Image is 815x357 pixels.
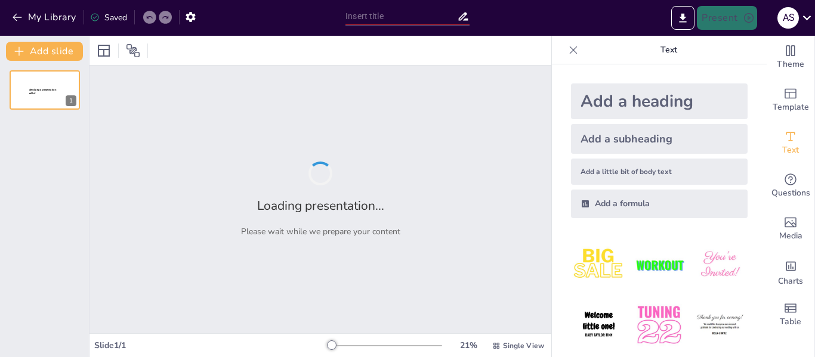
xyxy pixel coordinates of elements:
span: Media [779,229,802,243]
h2: Loading presentation... [257,197,384,214]
span: Theme [777,58,804,71]
div: Add a formula [571,190,748,218]
span: Questions [771,187,810,200]
div: Slide 1 / 1 [94,340,328,351]
span: Position [126,44,140,58]
button: Export to PowerPoint [671,6,694,30]
img: 4.jpeg [571,297,626,353]
div: Add a little bit of body text [571,159,748,185]
button: My Library [9,8,81,27]
span: Text [782,144,799,157]
img: 5.jpeg [631,297,687,353]
div: 21 % [454,340,483,351]
div: 1 [66,95,76,106]
div: Layout [94,41,113,60]
span: Single View [503,341,544,350]
div: 1 [10,70,80,110]
img: 1.jpeg [571,237,626,293]
p: Text [583,36,755,64]
div: Add a heading [571,83,748,119]
div: A S [777,7,799,29]
div: Add images, graphics, shapes or video [767,207,814,250]
img: 2.jpeg [631,237,687,293]
span: Template [773,101,809,114]
div: Saved [90,12,127,23]
div: Add charts and graphs [767,250,814,293]
span: Sendsteps presentation editor [29,88,56,95]
img: 6.jpeg [692,297,748,353]
div: Get real-time input from your audience [767,164,814,207]
span: Charts [778,275,803,288]
div: Add a table [767,293,814,336]
span: Table [780,315,801,328]
p: Please wait while we prepare your content [241,226,400,237]
button: A S [777,6,799,30]
div: Change the overall theme [767,36,814,79]
button: Present [697,6,757,30]
div: Add text boxes [767,122,814,164]
img: 3.jpeg [692,237,748,293]
button: Add slide [6,42,83,61]
div: Add a subheading [571,124,748,154]
input: Insert title [345,8,457,25]
div: Add ready made slides [767,79,814,122]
